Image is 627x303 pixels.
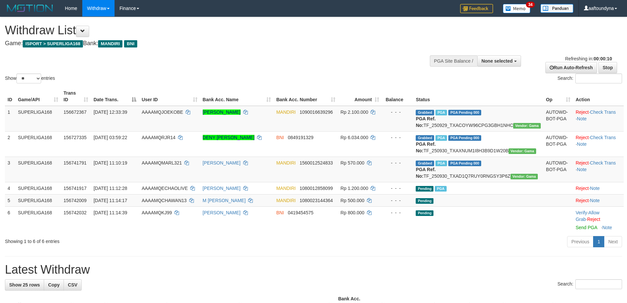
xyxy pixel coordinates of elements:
[416,116,435,128] b: PGA Ref. No:
[416,161,434,166] span: Grabbed
[590,198,600,203] a: Note
[573,106,624,132] td: · ·
[276,198,296,203] span: MANDIRI
[5,106,15,132] td: 1
[203,198,246,203] a: M [PERSON_NAME]
[413,106,543,132] td: TF_250929_TXACOYW96CPG3GBH1NHC
[577,141,587,147] a: Note
[576,160,589,166] a: Reject
[64,279,82,290] a: CSV
[573,182,624,194] td: ·
[139,87,200,106] th: User ID: activate to sort column ascending
[384,185,411,192] div: - - -
[142,109,183,115] span: AAAAMQJOEKOBE
[598,62,617,73] a: Stop
[93,135,127,140] span: [DATE] 03:59:22
[416,210,433,216] span: Pending
[413,157,543,182] td: TF_250930_TXAD1Q7RUY0RNGSY3P6Z
[576,225,597,230] a: Send PGA
[448,135,481,141] span: PGA Pending
[142,135,175,140] span: AAAAMQRJR14
[15,87,61,106] th: Game/API: activate to sort column ascending
[587,217,600,222] a: Reject
[430,55,477,67] div: PGA Site Balance /
[300,186,333,191] span: Copy 1080012858099 to clipboard
[576,210,599,222] a: Allow Grab
[448,110,481,115] span: PGA Pending
[16,74,41,83] select: Showentries
[203,160,241,166] a: [PERSON_NAME]
[68,282,77,288] span: CSV
[15,206,61,233] td: SUPERLIGA168
[435,135,447,141] span: Marked by aafnonsreyleab
[5,74,55,83] label: Show entries
[341,109,368,115] span: Rp 2.100.000
[540,4,573,13] img: panduan.png
[93,186,127,191] span: [DATE] 11:12:28
[576,198,589,203] a: Reject
[341,160,364,166] span: Rp 570.000
[509,148,536,154] span: Vendor URL: https://trx31.1velocity.biz
[93,198,127,203] span: [DATE] 11:14:17
[142,198,187,203] span: AAAAMQCHAWAN13
[384,209,411,216] div: - - -
[64,160,87,166] span: 156741791
[64,186,87,191] span: 156741917
[44,279,64,290] a: Copy
[543,131,573,157] td: AUTOWD-BOT-PGA
[604,236,622,247] a: Next
[577,167,587,172] a: Note
[543,106,573,132] td: AUTOWD-BOT-PGA
[575,74,622,83] input: Search:
[93,210,127,215] span: [DATE] 11:14:39
[384,109,411,115] div: - - -
[5,182,15,194] td: 4
[93,160,127,166] span: [DATE] 11:10:19
[276,109,296,115] span: MANDIRI
[573,131,624,157] td: · ·
[142,210,172,215] span: AAAAMQKJ99
[576,135,589,140] a: Reject
[341,210,364,215] span: Rp 800.000
[576,210,599,222] span: ·
[558,74,622,83] label: Search:
[576,210,587,215] a: Verify
[435,110,447,115] span: Marked by aafsengchandara
[203,210,241,215] a: [PERSON_NAME]
[5,235,256,245] div: Showing 1 to 6 of 6 entries
[573,206,624,233] td: · ·
[416,186,433,192] span: Pending
[142,186,188,191] span: AAAAMQECHAOLIVE
[276,135,284,140] span: BNI
[5,194,15,206] td: 5
[5,24,411,37] h1: Withdraw List
[5,206,15,233] td: 6
[64,135,87,140] span: 156727335
[276,210,284,215] span: BNI
[276,160,296,166] span: MANDIRI
[416,141,435,153] b: PGA Ref. No:
[288,210,313,215] span: Copy 0419454575 to clipboard
[384,197,411,204] div: - - -
[460,4,493,13] img: Feedback.jpg
[577,116,587,121] a: Note
[5,87,15,106] th: ID
[274,87,338,106] th: Bank Acc. Number: activate to sort column ascending
[545,62,597,73] a: Run Auto-Refresh
[576,186,589,191] a: Reject
[416,110,434,115] span: Grabbed
[384,160,411,166] div: - - -
[413,131,543,157] td: TF_250930_TXAXNUM1I8H3B9D1W20B
[543,87,573,106] th: Op: activate to sort column ascending
[575,279,622,289] input: Search:
[93,109,127,115] span: [DATE] 12:33:39
[203,109,241,115] a: [PERSON_NAME]
[61,87,91,106] th: Trans ID: activate to sort column ascending
[15,131,61,157] td: SUPERLIGA168
[98,40,122,47] span: MANDIRI
[64,198,87,203] span: 156742009
[200,87,274,106] th: Bank Acc. Name: activate to sort column ascending
[341,198,364,203] span: Rp 500.000
[64,210,87,215] span: 156742032
[5,263,622,276] h1: Latest Withdraw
